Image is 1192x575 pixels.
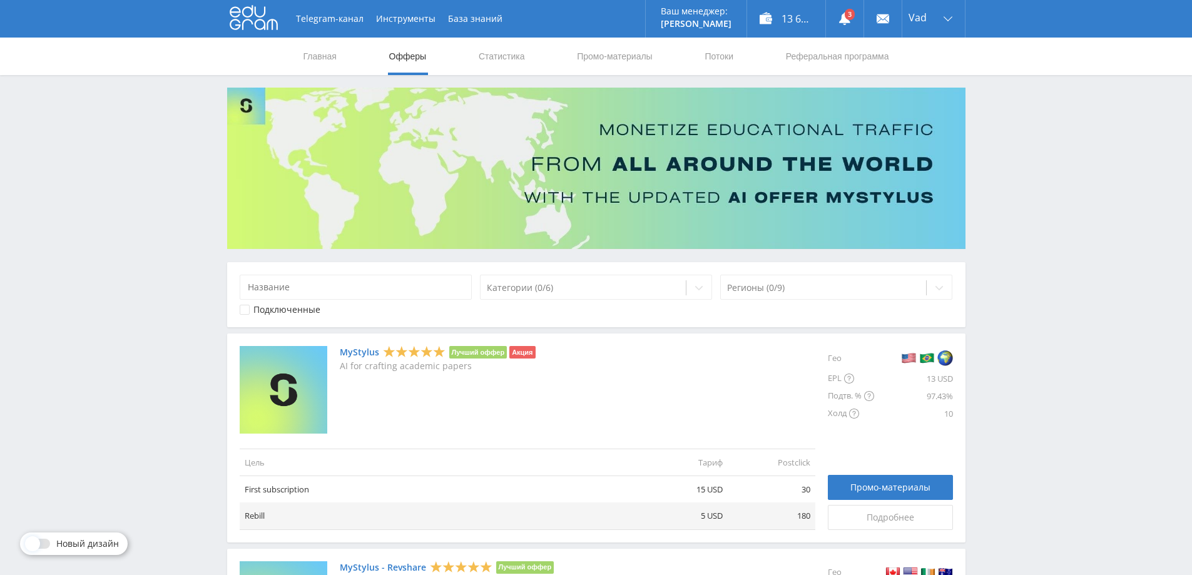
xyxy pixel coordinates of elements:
[874,370,953,387] div: 13 USD
[703,38,735,75] a: Потоки
[340,361,536,371] p: AI for crafting academic papers
[661,6,731,16] p: Ваш менеджер:
[785,38,890,75] a: Реферальная программа
[383,345,446,359] div: 5 Stars
[828,405,874,422] div: Холд
[340,347,379,357] a: MyStylus
[56,539,119,549] span: Новый дизайн
[828,505,953,530] a: Подробнее
[661,19,731,29] p: [PERSON_NAME]
[640,476,728,503] td: 15 USD
[874,405,953,422] div: 10
[430,560,492,573] div: 5 Stars
[388,38,428,75] a: Офферы
[240,449,640,476] td: Цель
[253,305,320,315] div: Подключенные
[909,13,927,23] span: Vad
[640,502,728,529] td: 5 USD
[302,38,338,75] a: Главная
[728,476,815,503] td: 30
[867,512,914,522] span: Подробнее
[496,561,554,574] li: Лучший оффер
[477,38,526,75] a: Статистика
[509,346,535,359] li: Акция
[640,449,728,476] td: Тариф
[828,475,953,500] a: Промо-материалы
[240,346,327,434] img: MyStylus
[240,476,640,503] td: First subscription
[576,38,653,75] a: Промо-материалы
[850,482,930,492] span: Промо-материалы
[828,387,874,405] div: Подтв. %
[728,449,815,476] td: Postclick
[240,502,640,529] td: Rebill
[240,275,472,300] input: Название
[828,346,874,370] div: Гео
[728,502,815,529] td: 180
[227,88,965,249] img: Banner
[449,346,507,359] li: Лучший оффер
[874,387,953,405] div: 97.43%
[340,562,426,572] a: MyStylus - Revshare
[828,370,874,387] div: EPL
